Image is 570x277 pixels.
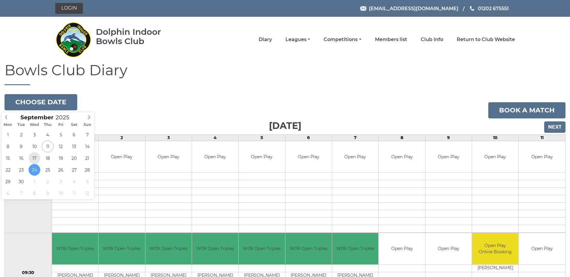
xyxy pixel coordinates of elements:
[369,5,459,11] span: [EMAIL_ADDRESS][DOMAIN_NAME]
[55,152,67,164] span: September 19, 2025
[99,141,145,173] td: Open Play
[519,141,565,173] td: Open Play
[425,233,472,264] td: Open Play
[54,123,68,127] span: Fri
[332,141,378,173] td: Open Play
[81,123,94,127] span: Sun
[145,134,192,141] td: 3
[55,141,67,152] span: September 12, 2025
[68,176,80,187] span: October 4, 2025
[519,134,565,141] td: 11
[53,114,77,121] input: Scroll to increment
[285,141,332,173] td: Open Play
[379,141,425,173] td: Open Play
[68,129,80,141] span: September 6, 2025
[29,187,40,199] span: October 8, 2025
[29,164,40,176] span: September 24, 2025
[470,6,474,11] img: Phone us
[425,134,472,141] td: 9
[2,187,14,199] span: October 6, 2025
[96,27,180,46] div: Dolphin Indoor Bowls Club
[15,123,28,127] span: Tue
[421,36,443,43] a: Club Info
[81,129,93,141] span: September 7, 2025
[457,36,515,43] a: Return to Club Website
[81,164,93,176] span: September 28, 2025
[145,233,192,264] td: W09 Open Triples
[29,141,40,152] span: September 10, 2025
[5,62,565,85] h1: Bowls Club Diary
[42,129,53,141] span: September 4, 2025
[81,187,93,199] span: October 12, 2025
[99,134,145,141] td: 2
[29,129,40,141] span: September 3, 2025
[259,36,272,43] a: Diary
[2,129,14,141] span: September 1, 2025
[52,233,98,264] td: W09 Open Triples
[41,123,54,127] span: Thu
[285,134,332,141] td: 6
[15,187,27,199] span: October 7, 2025
[81,152,93,164] span: September 21, 2025
[379,134,425,141] td: 8
[29,152,40,164] span: September 17, 2025
[55,129,67,141] span: September 5, 2025
[332,134,379,141] td: 7
[239,141,285,173] td: Open Play
[192,233,238,264] td: W09 Open Triples
[192,134,238,141] td: 4
[68,141,80,152] span: September 13, 2025
[29,176,40,187] span: October 1, 2025
[81,141,93,152] span: September 14, 2025
[2,123,15,127] span: Mon
[2,164,14,176] span: September 22, 2025
[42,164,53,176] span: September 25, 2025
[379,233,425,264] td: Open Play
[2,176,14,187] span: September 29, 2025
[15,141,27,152] span: September 9, 2025
[375,36,407,43] a: Members list
[2,141,14,152] span: September 8, 2025
[472,233,518,264] td: Open Play Online Booking
[2,152,14,164] span: September 15, 2025
[55,176,67,187] span: October 3, 2025
[425,141,472,173] td: Open Play
[68,152,80,164] span: September 20, 2025
[472,134,519,141] td: 10
[472,264,518,272] td: [PERSON_NAME]
[15,129,27,141] span: September 2, 2025
[55,19,91,61] img: Dolphin Indoor Bowls Club
[15,152,27,164] span: September 16, 2025
[239,233,285,264] td: W09 Open Triples
[15,176,27,187] span: September 30, 2025
[42,176,53,187] span: October 2, 2025
[239,134,285,141] td: 5
[360,6,366,11] img: Email
[544,121,565,133] input: Next
[15,164,27,176] span: September 23, 2025
[42,187,53,199] span: October 9, 2025
[478,5,509,11] span: 01202 675551
[360,5,459,12] a: Email [EMAIL_ADDRESS][DOMAIN_NAME]
[469,5,509,12] a: Phone us 01202 675551
[68,164,80,176] span: September 27, 2025
[42,152,53,164] span: September 18, 2025
[20,115,53,121] span: Scroll to increment
[192,141,238,173] td: Open Play
[68,187,80,199] span: October 11, 2025
[145,141,192,173] td: Open Play
[81,176,93,187] span: October 5, 2025
[55,3,83,14] a: Login
[324,36,361,43] a: Competitions
[28,123,41,127] span: Wed
[488,102,565,118] a: Book a match
[332,233,378,264] td: W09 Open Triples
[285,36,310,43] a: Leagues
[68,123,81,127] span: Sat
[55,187,67,199] span: October 10, 2025
[285,233,332,264] td: W09 Open Triples
[99,233,145,264] td: W09 Open Triples
[472,141,518,173] td: Open Play
[519,233,565,264] td: Open Play
[5,94,77,110] button: Choose date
